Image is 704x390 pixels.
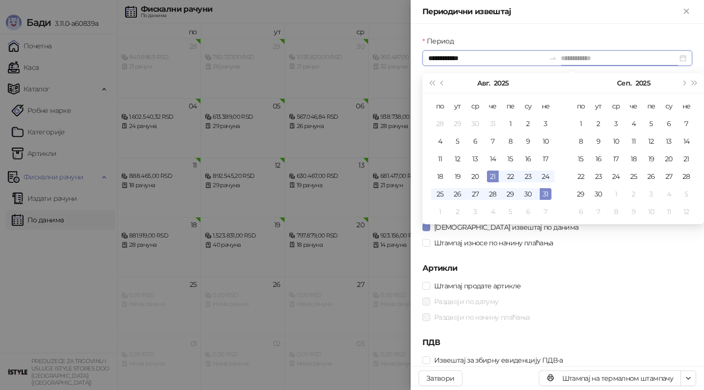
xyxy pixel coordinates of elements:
[502,132,519,150] td: 2025-08-08
[487,206,499,217] div: 4
[610,188,622,200] div: 1
[434,135,446,147] div: 4
[466,150,484,168] td: 2025-08-13
[502,115,519,132] td: 2025-08-01
[610,135,622,147] div: 10
[681,206,692,217] div: 12
[642,97,660,115] th: пе
[484,115,502,132] td: 2025-07-31
[678,97,695,115] th: не
[645,188,657,200] div: 3
[681,118,692,130] div: 7
[575,135,587,147] div: 8
[469,206,481,217] div: 3
[642,150,660,168] td: 2025-09-19
[572,150,590,168] td: 2025-09-15
[466,203,484,220] td: 2025-09-03
[449,97,466,115] th: ут
[625,97,642,115] th: че
[431,132,449,150] td: 2025-08-04
[572,132,590,150] td: 2025-09-08
[522,153,534,165] div: 16
[452,171,463,182] div: 19
[487,171,499,182] div: 21
[625,115,642,132] td: 2025-09-04
[660,203,678,220] td: 2025-10-11
[505,153,516,165] div: 15
[660,115,678,132] td: 2025-09-06
[678,203,695,220] td: 2025-10-12
[431,168,449,185] td: 2025-08-18
[519,185,537,203] td: 2025-08-30
[663,171,675,182] div: 27
[537,150,554,168] td: 2025-08-17
[549,54,557,62] span: swap-right
[431,185,449,203] td: 2025-08-25
[502,150,519,168] td: 2025-08-15
[645,118,657,130] div: 5
[660,97,678,115] th: су
[537,115,554,132] td: 2025-08-03
[678,132,695,150] td: 2025-09-14
[434,206,446,217] div: 1
[642,168,660,185] td: 2025-09-26
[593,135,604,147] div: 9
[678,73,689,93] button: Следећи месец (PageDown)
[681,6,692,18] button: Close
[484,203,502,220] td: 2025-09-04
[422,337,692,348] h5: ПДВ
[572,168,590,185] td: 2025-09-22
[431,115,449,132] td: 2025-07-28
[628,171,639,182] div: 25
[519,150,537,168] td: 2025-08-16
[502,97,519,115] th: пе
[477,73,490,93] button: Изабери месец
[678,185,695,203] td: 2025-10-05
[645,135,657,147] div: 12
[522,171,534,182] div: 23
[434,171,446,182] div: 18
[426,73,437,93] button: Претходна година (Control + left)
[572,97,590,115] th: по
[452,206,463,217] div: 2
[628,135,639,147] div: 11
[628,153,639,165] div: 18
[607,132,625,150] td: 2025-09-10
[681,135,692,147] div: 14
[663,153,675,165] div: 20
[642,115,660,132] td: 2025-09-05
[610,118,622,130] div: 3
[519,132,537,150] td: 2025-08-09
[522,135,534,147] div: 9
[663,188,675,200] div: 4
[645,171,657,182] div: 26
[537,168,554,185] td: 2025-08-24
[449,132,466,150] td: 2025-08-05
[663,118,675,130] div: 6
[660,185,678,203] td: 2025-10-04
[452,153,463,165] div: 12
[610,171,622,182] div: 24
[487,188,499,200] div: 28
[487,135,499,147] div: 7
[449,150,466,168] td: 2025-08-12
[607,203,625,220] td: 2025-10-08
[593,188,604,200] div: 30
[617,73,631,93] button: Изабери месец
[505,188,516,200] div: 29
[549,54,557,62] span: to
[502,168,519,185] td: 2025-08-22
[540,171,551,182] div: 24
[449,185,466,203] td: 2025-08-26
[607,150,625,168] td: 2025-09-17
[575,153,587,165] div: 15
[484,97,502,115] th: че
[642,185,660,203] td: 2025-10-03
[590,132,607,150] td: 2025-09-09
[537,185,554,203] td: 2025-08-31
[678,115,695,132] td: 2025-09-07
[575,188,587,200] div: 29
[575,171,587,182] div: 22
[607,97,625,115] th: ср
[522,188,534,200] div: 30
